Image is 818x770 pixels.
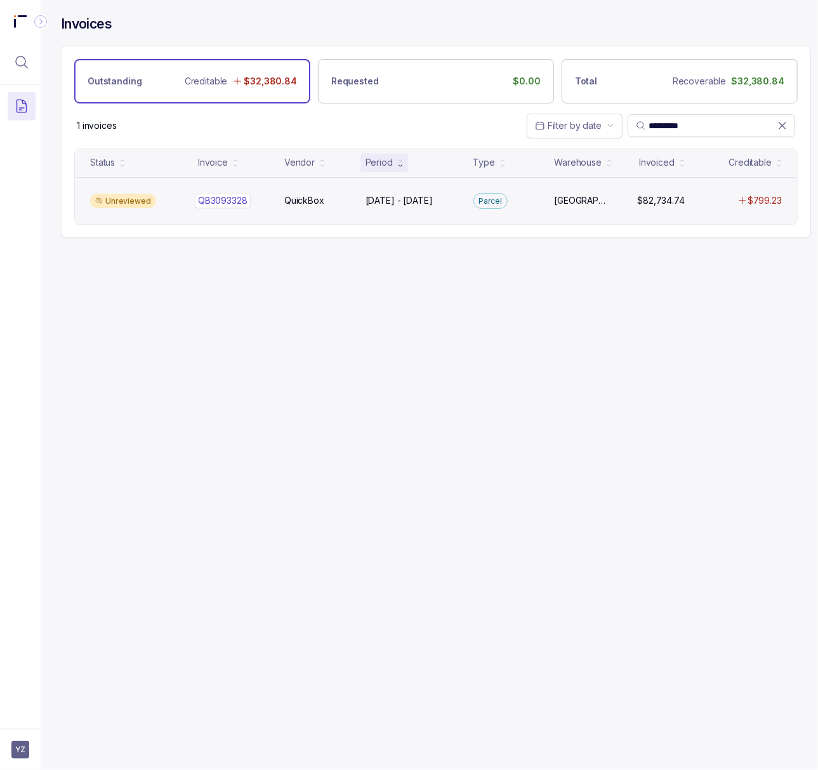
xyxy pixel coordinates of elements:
[535,119,602,132] search: Date Range Picker
[575,75,597,88] p: Total
[61,15,112,33] h4: Invoices
[637,194,685,207] p: $82,734.74
[284,156,315,169] div: Vendor
[331,75,379,88] p: Requested
[8,48,36,76] button: Menu Icon Button MagnifyingGlassIcon
[473,156,495,169] div: Type
[284,194,324,207] p: QuickBox
[748,194,782,207] p: $799.23
[673,75,726,88] p: Recoverable
[185,75,228,88] p: Creditable
[479,195,502,208] p: Parcel
[731,75,784,88] p: $32,380.84
[554,156,602,169] div: Warehouse
[366,194,433,207] p: [DATE] - [DATE]
[90,194,156,209] div: Unreviewed
[77,119,117,132] p: 1 invoices
[195,194,251,208] p: QB3093328
[554,194,610,207] p: [GEOGRAPHIC_DATA]
[11,741,29,759] button: User initials
[548,120,602,131] span: Filter by date
[244,75,297,88] p: $32,380.84
[513,75,541,88] p: $0.00
[729,156,772,169] div: Creditable
[527,114,623,138] button: Date Range Picker
[33,14,48,29] div: Collapse Icon
[77,119,117,132] div: Remaining page entries
[639,156,675,169] div: Invoiced
[366,156,393,169] div: Period
[88,75,142,88] p: Outstanding
[90,156,115,169] div: Status
[198,156,228,169] div: Invoice
[8,92,36,120] button: Menu Icon Button DocumentTextIcon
